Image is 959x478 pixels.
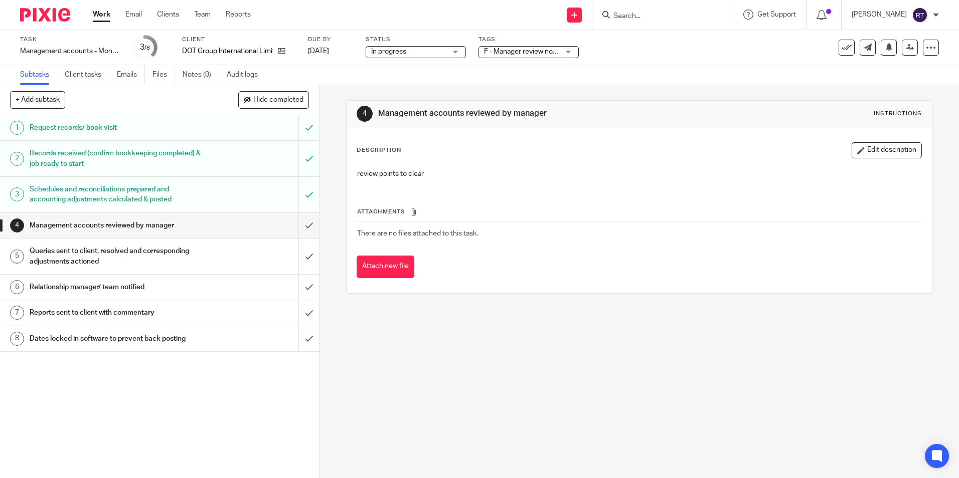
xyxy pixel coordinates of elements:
div: 3 [10,187,24,201]
a: Files [152,65,175,85]
p: Description [357,146,401,154]
span: In progress [371,48,406,55]
span: Hide completed [253,96,303,104]
div: Management accounts - Monthly [20,46,120,56]
h1: Relationship manager/ team notified [30,280,202,295]
a: Email [125,10,142,20]
button: Hide completed [238,91,309,108]
button: + Add subtask [10,91,65,108]
a: Audit logs [227,65,265,85]
label: Status [366,36,466,44]
h1: Management accounts reviewed by manager [378,108,661,119]
h1: Records received (confirm bookkeeping completed) & job ready to start [30,146,202,171]
div: 2 [10,152,24,166]
div: Instructions [874,110,922,118]
h1: Management accounts reviewed by manager [30,218,202,233]
a: Subtasks [20,65,57,85]
a: Team [194,10,211,20]
span: Attachments [357,209,405,214]
h1: Queries sent to client, resolved and corresponding adjustments actioned [30,244,202,269]
span: [DATE] [308,48,329,55]
p: review points to clear [357,169,921,179]
p: DOT Group International Limited [182,46,273,56]
div: 1 [10,121,24,135]
span: There are no files attached to this task. [357,230,478,237]
div: 6 [10,280,24,294]
img: Pixie [20,8,70,22]
div: 7 [10,306,24,320]
a: Notes (0) [183,65,219,85]
div: 8 [10,332,24,346]
a: Client tasks [65,65,109,85]
span: Get Support [757,11,796,18]
a: Clients [157,10,179,20]
label: Due by [308,36,353,44]
label: Task [20,36,120,44]
small: /8 [144,45,150,51]
h1: Reports sent to client with commentary [30,305,202,320]
div: 3 [140,42,150,53]
img: svg%3E [912,7,928,23]
input: Search [612,12,703,21]
button: Edit description [852,142,922,158]
span: F - Manager review notes to be actioned [484,48,609,55]
label: Tags [478,36,579,44]
h1: Dates locked in software to prevent back posting [30,331,202,346]
label: Client [182,36,295,44]
a: Reports [226,10,251,20]
h1: Request records/ book visit [30,120,202,135]
div: 5 [10,250,24,264]
h1: Schedules and reconciliations prepared and accounting adjustments calculated & posted [30,182,202,207]
div: 4 [357,106,373,122]
button: Attach new file [357,256,414,278]
div: 4 [10,218,24,232]
a: Emails [117,65,145,85]
a: Work [93,10,110,20]
p: [PERSON_NAME] [852,10,907,20]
